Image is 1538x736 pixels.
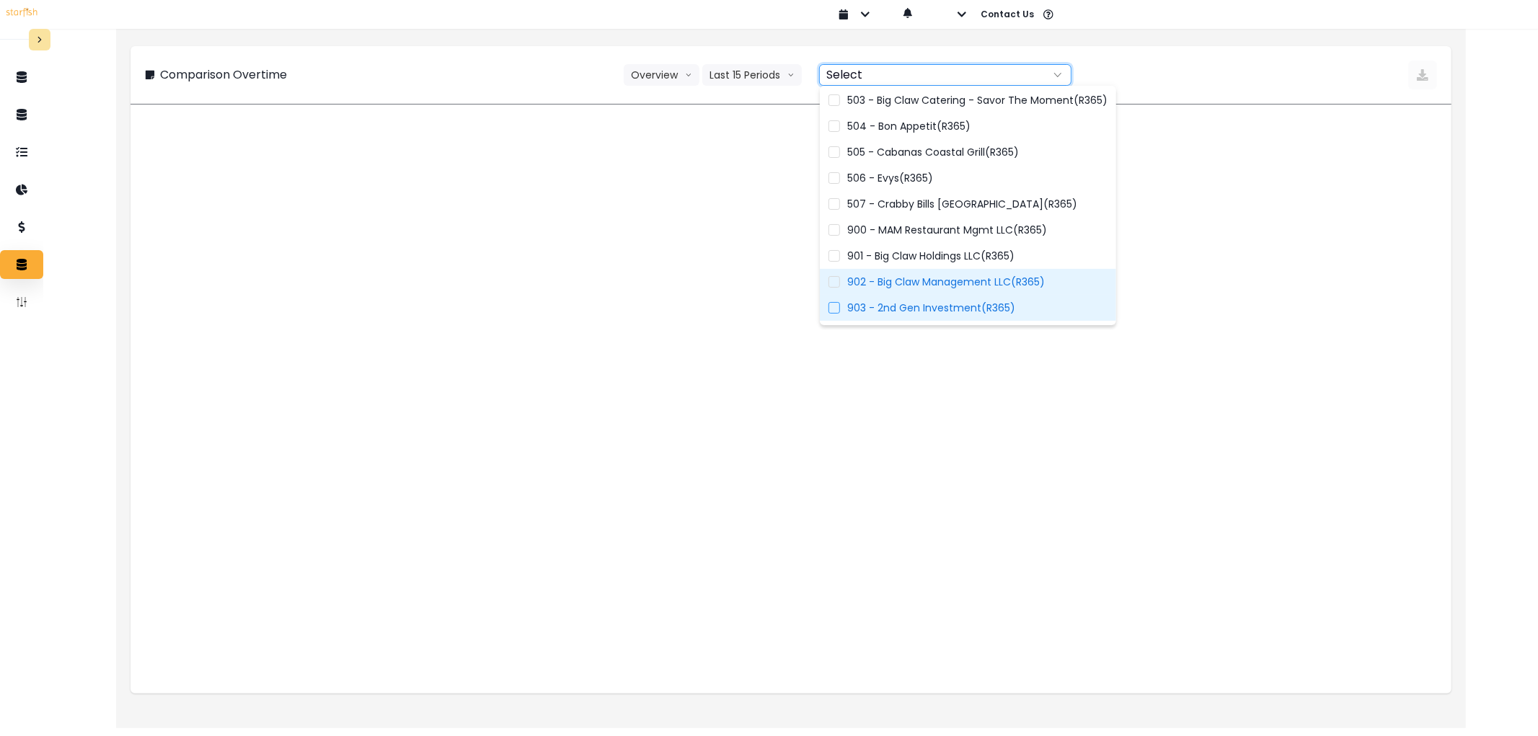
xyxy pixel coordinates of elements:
button: Last 15 Periodsarrow down line [702,64,802,86]
svg: arrow down line [787,68,795,82]
button: Overviewarrow down line [624,64,699,86]
span: 506 - Evys(R365) [847,171,933,185]
span: 505 - Cabanas Coastal Grill(R365) [847,145,1019,159]
span: 901 - Big Claw Holdings LLC(R365) [847,249,1015,263]
span: 503 - Big Claw Catering - Savor The Moment(R365) [847,93,1108,107]
span: 902 - Big Claw Management LLC(R365) [847,275,1045,289]
p: Comparison Overtime [161,66,288,84]
span: 504 - Bon Appetit(R365) [847,119,971,133]
span: 507 - Crabby Bills [GEOGRAPHIC_DATA](R365) [847,197,1077,211]
svg: arrow down line [685,68,692,82]
span: 903 - 2nd Gen Investment(R365) [847,301,1015,315]
span: 900 - MAM Restaurant Mgmt LLC(R365) [847,223,1047,237]
svg: arrow down line [1052,68,1064,82]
